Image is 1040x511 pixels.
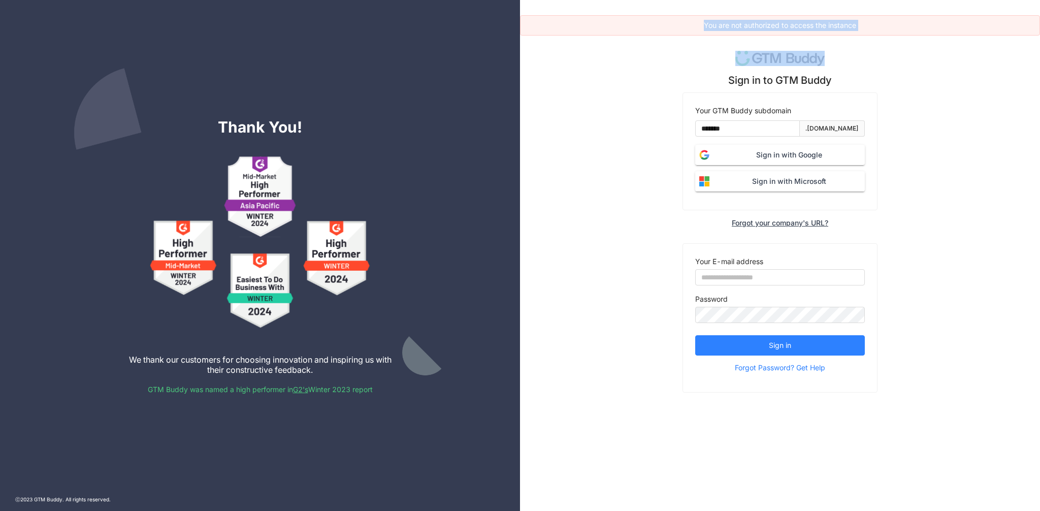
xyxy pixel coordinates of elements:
[695,171,865,191] button: Sign in with Microsoft
[695,146,713,164] img: login-google.svg
[732,218,828,227] div: Forgot your company's URL?
[695,105,865,116] div: Your GTM Buddy subdomain
[713,176,865,187] span: Sign in with Microsoft
[769,340,791,351] span: Sign in
[713,149,865,161] span: Sign in with Google
[293,385,308,394] a: G2's
[735,360,825,375] span: Forgot Password? Get Help
[805,124,859,134] div: .[DOMAIN_NAME]
[695,145,865,165] button: Sign in with Google
[735,51,825,66] img: logo
[704,21,856,29] span: You are not authorized to access the instance
[695,335,865,356] button: Sign in
[695,256,763,267] label: Your E-mail address
[695,294,728,305] label: Password
[728,74,832,86] div: Sign in to GTM Buddy
[695,172,713,190] img: login-microsoft.svg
